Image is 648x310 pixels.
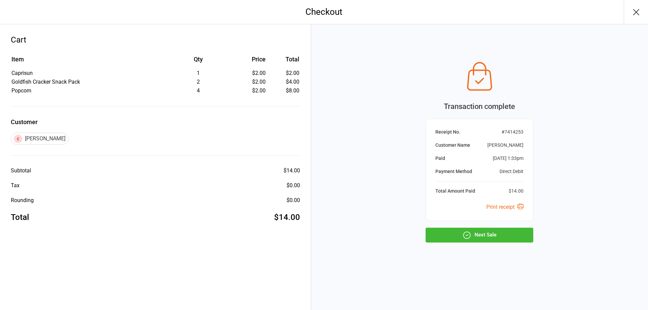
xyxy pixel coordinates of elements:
[426,101,533,112] div: Transaction complete
[11,133,69,145] div: [PERSON_NAME]
[268,69,299,77] td: $2.00
[486,204,523,210] a: Print receipt
[268,78,299,86] td: $4.00
[11,87,31,94] span: Popcorn
[11,79,80,85] span: Goldfish Cracker Snack Pack
[287,181,300,190] div: $0.00
[283,167,300,175] div: $14.00
[11,70,33,76] span: Caprisun
[233,87,266,95] div: $2.00
[11,117,300,126] label: Customer
[164,87,232,95] div: 4
[487,142,523,149] div: [PERSON_NAME]
[435,142,470,149] div: Customer Name
[164,69,232,77] div: 1
[233,78,266,86] div: $2.00
[233,69,266,77] div: $2.00
[500,168,523,175] div: Direct Debit
[435,129,460,136] div: Receipt No.
[268,87,299,95] td: $8.00
[493,155,523,162] div: [DATE] 1:33pm
[11,55,164,68] th: Item
[287,196,300,204] div: $0.00
[164,78,232,86] div: 2
[268,55,299,68] th: Total
[11,167,31,175] div: Subtotal
[11,211,29,223] div: Total
[435,155,445,162] div: Paid
[435,188,475,195] div: Total Amount Paid
[435,168,472,175] div: Payment Method
[11,196,34,204] div: Rounding
[509,188,523,195] div: $14.00
[11,34,300,46] div: Cart
[164,55,232,68] th: Qty
[274,211,300,223] div: $14.00
[11,181,20,190] div: Tax
[502,129,523,136] div: # 7414253
[426,228,533,243] button: Next Sale
[233,55,266,64] div: Price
